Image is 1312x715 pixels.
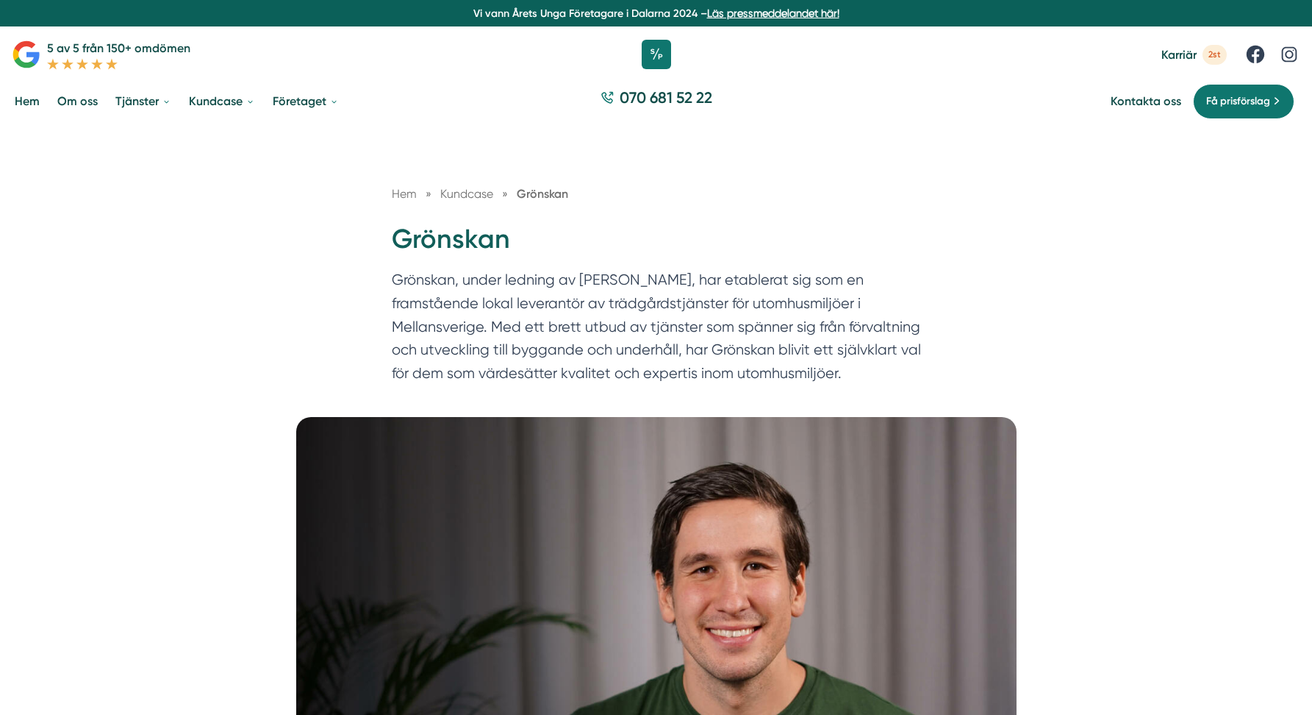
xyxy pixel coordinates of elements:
[502,185,508,203] span: »
[620,87,712,108] span: 070 681 52 22
[112,82,174,120] a: Tjänster
[392,268,921,392] p: Grönskan, under ledning av [PERSON_NAME], har etablerat sig som en framstående lokal leverantör a...
[47,39,190,57] p: 5 av 5 från 150+ omdömen
[517,187,568,201] a: Grönskan
[6,6,1306,21] p: Vi vann Årets Unga Företagare i Dalarna 2024 –
[12,82,43,120] a: Hem
[1193,84,1294,119] a: Få prisförslag
[392,185,921,203] nav: Breadcrumb
[186,82,258,120] a: Kundcase
[1202,45,1227,65] span: 2st
[392,187,417,201] a: Hem
[426,185,431,203] span: »
[270,82,342,120] a: Företaget
[1161,48,1197,62] span: Karriär
[54,82,101,120] a: Om oss
[440,187,496,201] a: Kundcase
[1161,45,1227,65] a: Karriär 2st
[707,7,839,19] a: Läs pressmeddelandet här!
[595,87,718,115] a: 070 681 52 22
[440,187,493,201] span: Kundcase
[1111,94,1181,108] a: Kontakta oss
[1206,93,1270,110] span: Få prisförslag
[392,221,921,269] h1: Grönskan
